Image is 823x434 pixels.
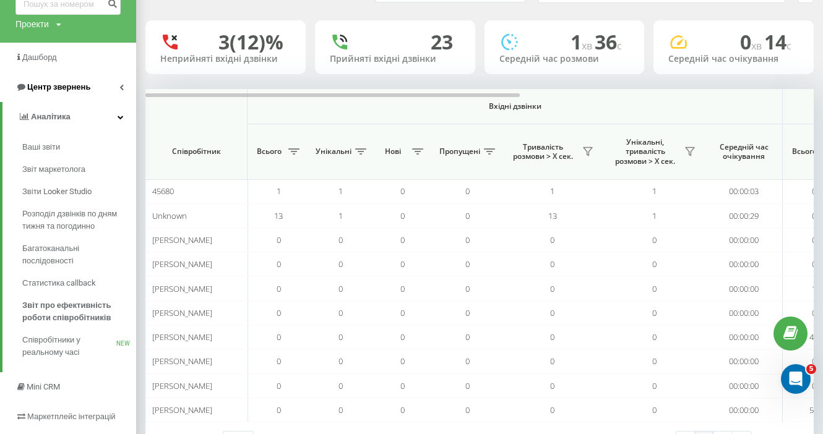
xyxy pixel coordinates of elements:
span: Звіт маркетолога [22,163,85,176]
span: 0 [338,404,343,415]
span: 0 [740,28,764,55]
span: Співробітники у реальному часі [22,334,116,359]
span: 0 [400,185,405,197]
td: 00:00:03 [705,179,783,203]
span: Аналiтика [31,112,71,121]
span: 1 [652,210,657,221]
span: [PERSON_NAME] [152,404,212,415]
span: 0 [400,210,405,221]
span: 0 [550,404,554,415]
span: [PERSON_NAME] [152,355,212,367]
span: 0 [400,331,405,343]
span: Багатоканальні послідовності [22,242,130,267]
span: 0 [338,355,343,367]
span: 1 [550,185,554,197]
span: 5 [806,364,816,374]
span: 0 [465,258,470,270]
span: 0 [277,331,281,343]
span: 0 [465,234,470,245]
span: 1 [277,185,281,197]
td: 00:00:00 [705,325,783,349]
span: Тривалість розмови > Х сек. [507,142,579,161]
span: [PERSON_NAME] [152,283,212,294]
a: Звіти Looker Studio [22,181,136,203]
iframe: Intercom live chat [781,364,811,394]
a: Розподіл дзвінків по дням тижня та погодинно [22,203,136,237]
td: 00:00:00 [705,374,783,398]
span: 1 [812,283,816,294]
span: хв [582,39,595,53]
span: Unknown [152,210,187,221]
span: 0 [400,234,405,245]
span: Ваші звіти [22,141,60,153]
span: 0 [277,234,281,245]
span: Пропущені [439,147,480,156]
span: 0 [338,331,343,343]
span: 0 [652,355,657,367]
span: 0 [812,234,816,245]
span: 0 [338,283,343,294]
span: 0 [550,355,554,367]
span: 0 [277,307,281,318]
span: 0 [400,258,405,270]
span: 0 [465,307,470,318]
span: 0 [652,283,657,294]
div: Середній час розмови [499,54,630,64]
span: Маркетплейс інтеграцій [27,412,116,421]
span: 0 [277,404,281,415]
span: 0 [465,355,470,367]
span: 0 [812,185,816,197]
span: 0 [652,234,657,245]
span: c [786,39,791,53]
span: 45 [809,331,818,343]
span: Співробітник [156,147,236,156]
span: [PERSON_NAME] [152,331,212,343]
div: 23 [431,30,453,54]
span: 0 [812,210,816,221]
span: 0 [400,355,405,367]
span: Звіт про ефективність роботи співробітників [22,299,130,324]
span: 0 [812,355,816,367]
td: 00:00:00 [705,301,783,325]
span: 13 [274,210,283,221]
span: 0 [550,234,554,245]
span: 0 [550,283,554,294]
span: 0 [465,185,470,197]
span: 0 [550,331,554,343]
span: Нові [377,147,408,156]
span: 1 [338,185,343,197]
span: 0 [400,283,405,294]
a: Звіт про ефективність роботи співробітників [22,294,136,329]
span: 0 [400,307,405,318]
span: Дашборд [22,53,57,62]
td: 00:00:00 [705,276,783,300]
a: Статистика callback [22,272,136,294]
span: 0 [465,331,470,343]
span: 0 [277,355,281,367]
span: Середній час очікування [715,142,773,161]
span: 0 [550,380,554,391]
a: Звіт маркетолога [22,158,136,181]
span: 1 [338,210,343,221]
span: 36 [595,28,622,55]
span: 0 [652,380,657,391]
span: 0 [338,307,343,318]
span: 0 [465,404,470,415]
span: [PERSON_NAME] [152,234,212,245]
span: 0 [652,258,657,270]
span: Звіти Looker Studio [22,185,92,198]
td: 00:00:29 [705,203,783,228]
span: [PERSON_NAME] [152,258,212,270]
span: 0 [277,258,281,270]
span: 59 [809,404,818,415]
span: хв [751,39,764,53]
span: 13 [548,210,557,221]
span: 0 [400,380,405,391]
span: 0 [338,258,343,270]
a: Аналiтика [2,102,136,132]
span: Центр звернень [27,82,90,91]
span: 0 [652,307,657,318]
a: Співробітники у реальному часіNEW [22,329,136,364]
span: Статистика callback [22,277,96,289]
span: Вхідні дзвінки [280,101,750,111]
